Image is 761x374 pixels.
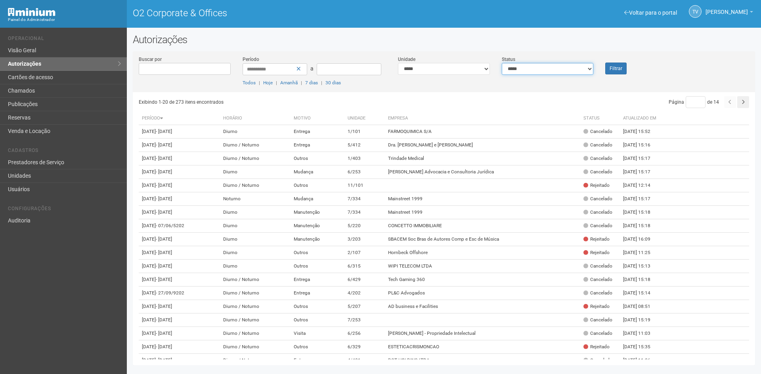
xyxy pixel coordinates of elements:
span: | [276,80,277,85]
span: - [DATE] [156,169,172,175]
td: 3/203 [344,233,385,246]
td: [DATE] [139,287,220,300]
div: Cancelado [583,128,612,135]
td: FARMOQUIMICA S/A [385,125,580,139]
td: [PERSON_NAME] - Propriedade Intelectual [385,327,580,340]
span: - [DATE] [156,196,172,201]
td: Noturno [220,192,291,206]
td: [DATE] [139,233,220,246]
td: Diurno / Noturno [220,354,291,367]
span: - [DATE] [156,277,172,282]
li: Cadastros [8,148,121,156]
td: [DATE] 15:14 [620,287,663,300]
span: - [DATE] [156,304,172,309]
td: [DATE] 15:17 [620,165,663,179]
td: [DATE] 15:18 [620,206,663,219]
td: 5/220 [344,219,385,233]
span: - 27/09/9202 [156,290,184,296]
td: 7/334 [344,206,385,219]
div: Cancelado [583,209,612,216]
td: [DATE] 15:35 [620,340,663,354]
td: Entrega [291,287,344,300]
td: [DATE] [139,246,220,260]
td: [DATE] 15:16 [620,139,663,152]
td: Outros [291,246,344,260]
td: Diurno / Noturno [220,287,291,300]
td: Mainstreet 1999 [385,206,580,219]
span: - [DATE] [156,129,172,134]
td: [DATE] [139,125,220,139]
div: Cancelado [583,155,612,162]
th: Status [580,112,620,125]
td: [DATE] 08:51 [620,300,663,313]
span: a [310,65,314,72]
td: [PERSON_NAME] Advocacia e Consultoria Jurídica [385,165,580,179]
td: [DATE] [139,273,220,287]
td: Mudança [291,165,344,179]
label: Unidade [398,56,415,63]
a: 30 dias [325,80,341,85]
th: Período [139,112,220,125]
a: 7 dias [305,80,318,85]
span: Página de 14 [669,99,719,105]
div: Exibindo 1-20 de 273 itens encontrados [139,96,444,108]
span: - [DATE] [156,344,172,349]
td: Manutenção [291,206,344,219]
td: [DATE] 15:18 [620,273,663,287]
td: 1/101 [344,125,385,139]
td: Diurno / Noturno [220,179,291,192]
td: 5/412 [344,139,385,152]
td: Diurno / Noturno [220,139,291,152]
td: Outros [291,313,344,327]
td: CONCETTO IMMOBILIARE [385,219,580,233]
td: Diurno / Noturno [220,300,291,313]
td: DGT HOLDING LTDA [385,354,580,367]
td: 1/403 [344,152,385,165]
td: PL&C Advogados [385,287,580,300]
td: AD business e Facilities [385,300,580,313]
div: Cancelado [583,276,612,283]
td: [DATE] [139,327,220,340]
td: [DATE] 15:17 [620,192,663,206]
td: Entrega [291,354,344,367]
td: Outros [291,300,344,313]
td: 6/329 [344,340,385,354]
span: | [321,80,322,85]
td: [DATE] 16:09 [620,233,663,246]
td: SBACEM Soc Bras de Autores Comp e Esc de Música [385,233,580,246]
a: TV [689,5,702,18]
td: Diurno / Noturno [220,273,291,287]
td: [DATE] 15:52 [620,125,663,139]
th: Motivo [291,112,344,125]
th: Unidade [344,112,385,125]
label: Status [502,56,515,63]
div: Cancelado [583,196,612,202]
h2: Autorizações [133,34,755,46]
td: 7/334 [344,192,385,206]
td: [DATE] [139,179,220,192]
span: - [DATE] [156,142,172,148]
td: [DATE] 12:14 [620,179,663,192]
a: Hoje [263,80,273,85]
a: Voltar para o portal [624,9,677,16]
div: Cancelado [583,330,612,337]
td: 6/253 [344,165,385,179]
span: - [DATE] [156,209,172,215]
td: Entrega [291,125,344,139]
span: - [DATE] [156,250,172,255]
div: Rejeitado [583,236,610,243]
th: Atualizado em [620,112,663,125]
div: Cancelado [583,290,612,296]
td: 5/207 [344,300,385,313]
span: - [DATE] [156,330,172,336]
img: Minium [8,8,55,16]
div: Rejeitado [583,249,610,256]
td: Manutenção [291,219,344,233]
td: 6/315 [344,260,385,273]
div: Cancelado [583,357,612,364]
td: [DATE] [139,260,220,273]
td: Mainstreet 1999 [385,192,580,206]
span: | [301,80,302,85]
td: WIPI TELECOM LTDA [385,260,580,273]
td: [DATE] 11:03 [620,327,663,340]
